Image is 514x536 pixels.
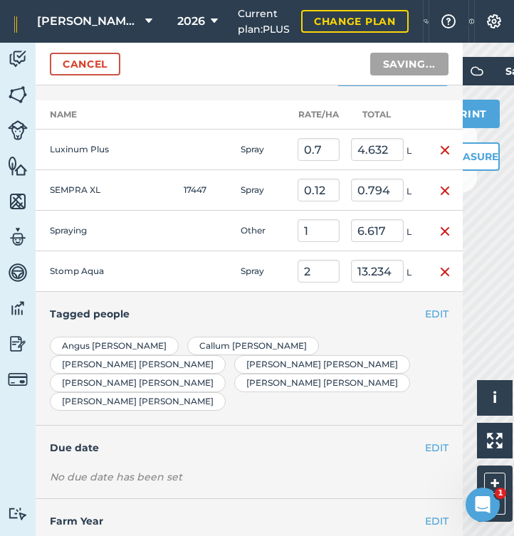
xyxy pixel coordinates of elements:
[439,142,451,159] img: svg+xml;base64,PHN2ZyB4bWxucz0iaHR0cDovL3d3dy53My5vcmcvMjAwMC9zdmciIHdpZHRoPSIxNiIgaGVpZ2h0PSIyNC...
[301,10,409,33] a: Change plan
[37,13,140,30] span: [PERSON_NAME] Hayleys Partnership
[8,369,28,389] img: svg+xml;base64,PD94bWwgdmVyc2lvbj0iMS4wIiBlbmNvZGluZz0idXRmLTgiPz4KPCEtLSBHZW5lcmF0b3I6IEFkb2JlIE...
[50,306,449,322] h4: Tagged people
[292,100,345,130] th: Rate/ Ha
[14,10,17,33] img: fieldmargin Logo
[50,440,449,456] h4: Due date
[187,337,319,355] div: Callum [PERSON_NAME]
[8,507,28,520] img: svg+xml;base64,PD94bWwgdmVyc2lvbj0iMS4wIiBlbmNvZGluZz0idXRmLTgiPz4KPCEtLSBHZW5lcmF0b3I6IEFkb2JlIE...
[8,191,28,212] img: svg+xml;base64,PHN2ZyB4bWxucz0iaHR0cDovL3d3dy53My5vcmcvMjAwMC9zdmciIHdpZHRoPSI1NiIgaGVpZ2h0PSI2MC...
[425,306,449,322] button: EDIT
[439,263,451,280] img: svg+xml;base64,PHN2ZyB4bWxucz0iaHR0cDovL3d3dy53My5vcmcvMjAwMC9zdmciIHdpZHRoPSIxNiIgaGVpZ2h0PSIyNC...
[484,473,505,494] button: +
[477,380,513,416] button: i
[50,513,449,529] h4: Farm Year
[424,19,429,23] img: Two speech bubbles overlapping with the left bubble in the forefront
[370,53,449,75] button: Saving...
[8,262,28,283] img: svg+xml;base64,PD94bWwgdmVyc2lvbj0iMS4wIiBlbmNvZGluZz0idXRmLTgiPz4KPCEtLSBHZW5lcmF0b3I6IEFkb2JlIE...
[345,251,427,292] td: L
[50,337,179,355] div: Angus [PERSON_NAME]
[178,170,235,211] td: 17447
[345,130,427,170] td: L
[238,6,290,38] span: Current plan : PLUS
[345,211,427,251] td: L
[235,170,292,211] td: Spray
[50,374,226,392] div: [PERSON_NAME] [PERSON_NAME]
[50,470,449,484] div: No due date has been set
[345,100,427,130] th: Total
[8,298,28,319] img: svg+xml;base64,PD94bWwgdmVyc2lvbj0iMS4wIiBlbmNvZGluZz0idXRmLTgiPz4KPCEtLSBHZW5lcmF0b3I6IEFkb2JlIE...
[235,130,292,170] td: Spray
[50,392,226,411] div: [PERSON_NAME] [PERSON_NAME]
[36,211,178,251] td: Spraying
[8,48,28,70] img: svg+xml;base64,PD94bWwgdmVyc2lvbj0iMS4wIiBlbmNvZGluZz0idXRmLTgiPz4KPCEtLSBHZW5lcmF0b3I6IEFkb2JlIE...
[463,57,491,85] img: svg+xml;base64,PD94bWwgdmVyc2lvbj0iMS4wIiBlbmNvZGluZz0idXRmLTgiPz4KPCEtLSBHZW5lcmF0b3I6IEFkb2JlIE...
[425,440,449,456] button: EDIT
[8,226,28,248] img: svg+xml;base64,PD94bWwgdmVyc2lvbj0iMS4wIiBlbmNvZGluZz0idXRmLTgiPz4KPCEtLSBHZW5lcmF0b3I6IEFkb2JlIE...
[36,130,178,170] td: Luxinum Plus
[493,389,497,406] span: i
[235,251,292,292] td: Spray
[439,182,451,199] img: svg+xml;base64,PHN2ZyB4bWxucz0iaHR0cDovL3d3dy53My5vcmcvMjAwMC9zdmciIHdpZHRoPSIxNiIgaGVpZ2h0PSIyNC...
[50,53,120,75] a: Cancel
[469,13,474,30] img: svg+xml;base64,PHN2ZyB4bWxucz0iaHR0cDovL3d3dy53My5vcmcvMjAwMC9zdmciIHdpZHRoPSIxNyIgaGVpZ2h0PSIxNy...
[495,488,506,499] span: 1
[8,84,28,105] img: svg+xml;base64,PHN2ZyB4bWxucz0iaHR0cDovL3d3dy53My5vcmcvMjAwMC9zdmciIHdpZHRoPSI1NiIgaGVpZ2h0PSI2MC...
[8,155,28,177] img: svg+xml;base64,PHN2ZyB4bWxucz0iaHR0cDovL3d3dy53My5vcmcvMjAwMC9zdmciIHdpZHRoPSI1NiIgaGVpZ2h0PSI2MC...
[36,100,178,130] th: Name
[8,120,28,140] img: svg+xml;base64,PD94bWwgdmVyc2lvbj0iMS4wIiBlbmNvZGluZz0idXRmLTgiPz4KPCEtLSBHZW5lcmF0b3I6IEFkb2JlIE...
[234,374,410,392] div: [PERSON_NAME] [PERSON_NAME]
[50,355,226,374] div: [PERSON_NAME] [PERSON_NAME]
[235,211,292,251] td: Other
[8,333,28,354] img: svg+xml;base64,PD94bWwgdmVyc2lvbj0iMS4wIiBlbmNvZGluZz0idXRmLTgiPz4KPCEtLSBHZW5lcmF0b3I6IEFkb2JlIE...
[177,13,205,30] span: 2026
[234,355,410,374] div: [PERSON_NAME] [PERSON_NAME]
[466,488,500,522] iframe: Intercom live chat
[36,170,178,211] td: SEMPRA XL
[487,433,503,448] img: Four arrows, one pointing top left, one top right, one bottom right and the last bottom left
[425,513,449,529] button: EDIT
[345,170,427,211] td: L
[36,251,178,292] td: Stomp Aqua
[440,14,457,28] img: A question mark icon
[486,14,503,28] img: A cog icon
[439,223,451,240] img: svg+xml;base64,PHN2ZyB4bWxucz0iaHR0cDovL3d3dy53My5vcmcvMjAwMC9zdmciIHdpZHRoPSIxNiIgaGVpZ2h0PSIyNC...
